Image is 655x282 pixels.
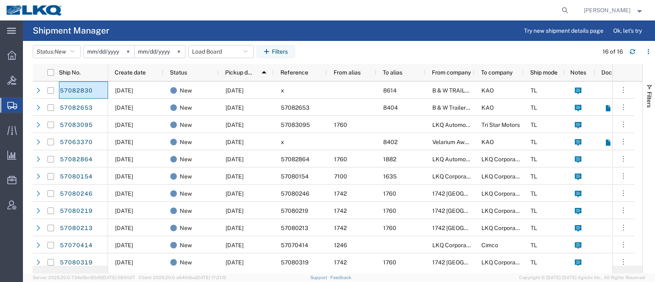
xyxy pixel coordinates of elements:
[59,187,93,201] a: 57080246
[584,6,630,15] span: Kenneth Tatum
[432,225,597,231] span: 1742 North Texas - Wilmer
[281,173,309,180] span: 57080154
[115,156,133,162] span: 10/09/2025
[601,69,615,76] span: Docs
[432,208,597,214] span: 1742 North Texas - Wilmer
[226,139,244,145] span: 10/15/2025
[432,87,513,94] span: B & W TRAILER HITCHES, INC.
[481,225,525,231] span: LKQ Corporation
[180,82,192,99] span: New
[226,87,244,94] span: 10/14/2025
[481,259,525,266] span: LKQ Corporation
[102,275,135,280] span: [DATE] 09:51:07
[281,259,309,266] span: 57080319
[531,122,537,128] span: TL
[59,136,93,149] a: 57063370
[196,275,226,280] span: [DATE] 17:21:12
[334,190,347,197] span: 1742
[281,242,308,248] span: 57070414
[383,104,398,111] span: 8404
[606,24,649,37] button: Ok, let's try
[226,190,244,197] span: 10/22/2025
[281,208,308,214] span: 57080219
[180,185,192,202] span: New
[115,225,133,231] span: 10/09/2025
[383,208,396,214] span: 1760
[519,274,645,281] span: Copyright © [DATE]-[DATE] Agistix Inc., All Rights Reserved
[257,45,295,58] button: Filters
[383,69,402,76] span: To alias
[6,4,63,16] img: logo
[59,170,93,183] a: 57080154
[531,173,537,180] span: TL
[432,69,471,76] span: From company
[170,69,187,76] span: Status
[531,87,537,94] span: TL
[383,87,397,94] span: 8614
[481,69,513,76] span: To company
[59,222,93,235] a: 57080213
[432,242,476,248] span: LKQ Corporation
[481,190,525,197] span: LKQ Corporation
[531,259,537,266] span: TL
[531,139,537,145] span: TL
[180,168,192,185] span: New
[481,122,520,128] span: Tri Star Motors
[334,242,347,248] span: 1246
[281,225,308,231] span: 57080213
[481,156,525,162] span: LKQ Corporation
[310,275,331,280] a: Support
[646,92,653,108] span: Filters
[226,225,244,231] span: 10/22/2025
[334,156,347,162] span: 1760
[334,208,347,214] span: 1742
[33,275,135,280] span: Server: 2025.20.0-734e5bc92d9
[583,5,644,15] button: [PERSON_NAME]
[383,259,396,266] span: 1760
[531,242,537,248] span: TL
[180,116,192,133] span: New
[531,156,537,162] span: TL
[530,69,558,76] span: Ship mode
[180,202,192,219] span: New
[383,156,396,162] span: 1882
[383,173,397,180] span: 1635
[432,190,597,197] span: 1742 North Texas - Wilmer
[281,104,309,111] span: 57082653
[115,104,133,111] span: 10/09/2025
[59,205,93,218] a: 57080219
[115,139,133,145] span: 10/08/2025
[180,219,192,237] span: New
[280,69,308,76] span: Reference
[603,47,623,56] div: 16 of 16
[84,45,134,58] input: Not set
[226,242,244,248] span: 10/23/2025
[226,208,244,214] span: 10/22/2025
[226,156,244,162] span: 10/16/2025
[135,45,185,58] input: Not set
[524,27,603,35] span: Try new shipment details page
[531,104,537,111] span: TL
[33,20,109,41] h4: Shipment Manager
[432,122,513,128] span: LKQ Automotive Core Services
[481,173,525,180] span: LKQ Corporation
[432,173,476,180] span: LKQ Corporation
[383,225,396,231] span: 1760
[59,256,93,269] a: 57080319
[59,84,93,97] a: 57082830
[59,119,93,132] a: 57083095
[481,208,525,214] span: LKQ Corporation
[180,237,192,254] span: New
[226,122,244,128] span: 10/15/2025
[481,139,494,145] span: KAO
[59,239,93,252] a: 57070414
[54,48,66,55] span: New
[531,190,537,197] span: TL
[334,122,347,128] span: 1760
[59,153,93,166] a: 57082864
[570,69,586,76] span: Notes
[334,69,361,76] span: From alias
[225,69,255,76] span: Pickup date
[281,156,309,162] span: 57082864
[59,69,81,76] span: Ship No.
